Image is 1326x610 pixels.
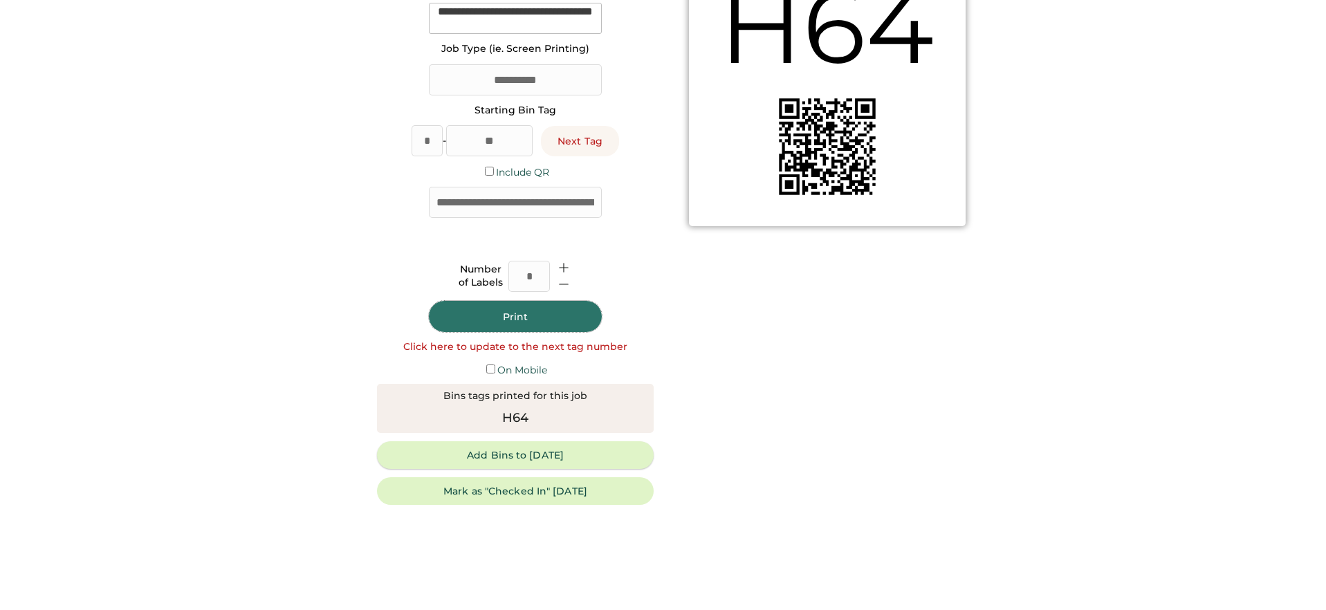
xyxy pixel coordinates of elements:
[502,409,529,427] div: H64
[377,477,654,505] button: Mark as "Checked In" [DATE]
[475,104,556,118] div: Starting Bin Tag
[497,364,547,376] label: On Mobile
[441,42,589,56] div: Job Type (ie. Screen Printing)
[443,389,587,403] div: Bins tags printed for this job
[459,263,503,290] div: Number of Labels
[443,134,446,148] div: -
[496,166,549,178] label: Include QR
[541,126,619,156] button: Next Tag
[377,441,654,469] button: Add Bins to [DATE]
[403,340,627,354] div: Click here to update to the next tag number
[429,301,602,332] button: Print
